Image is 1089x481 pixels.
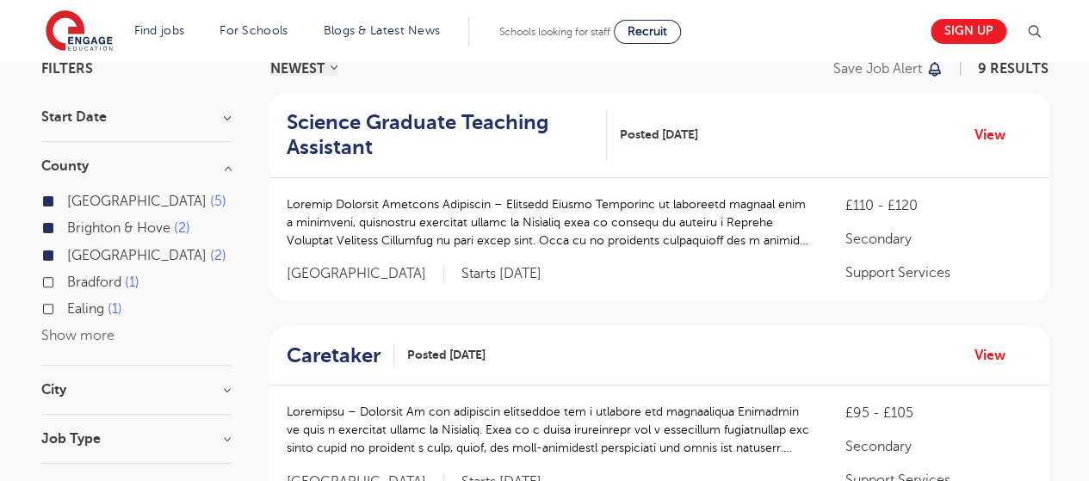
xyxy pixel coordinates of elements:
p: Starts [DATE] [461,265,541,283]
span: Ealing [67,301,104,317]
span: Recruit [628,25,667,38]
input: Bradford 1 [67,274,78,286]
h2: Caretaker [287,343,381,368]
p: Loremip Dolorsit Ametcons Adipiscin – Elitsedd Eiusmo Temporinc ut laboreetd magnaal enim a minim... [287,195,811,250]
h3: City [41,383,231,397]
input: [GEOGRAPHIC_DATA] 5 [67,194,78,205]
input: Brighton & Hove 2 [67,220,78,231]
p: Support Services [845,262,1030,283]
h3: Start Date [41,110,231,124]
a: Sign up [931,19,1006,44]
p: Save job alert [833,62,922,76]
span: 1 [125,274,139,290]
a: View [975,344,1018,367]
span: [GEOGRAPHIC_DATA] [287,265,444,283]
img: Engage Education [46,10,113,53]
a: Science Graduate Teaching Assistant [287,110,607,160]
h3: County [41,159,231,173]
span: 9 RESULTS [978,61,1049,77]
span: [GEOGRAPHIC_DATA] [67,248,207,263]
span: Bradford [67,274,121,290]
a: Find jobs [134,24,185,37]
a: Blogs & Latest News [324,24,441,37]
p: £95 - £105 [845,403,1030,423]
span: 2 [174,220,190,236]
h3: Job Type [41,432,231,446]
a: For Schools [220,24,288,37]
span: Filters [41,62,93,76]
span: 2 [210,248,226,263]
h2: Science Graduate Teaching Assistant [287,110,593,160]
a: Recruit [614,20,681,44]
input: Ealing 1 [67,301,78,312]
p: Secondary [845,436,1030,457]
span: Posted [DATE] [407,346,486,364]
button: Save job alert [833,62,944,76]
a: View [975,124,1018,146]
span: Schools looking for staff [499,26,610,38]
a: Caretaker [287,343,394,368]
p: £110 - £120 [845,195,1030,216]
p: Loremipsu – Dolorsit Am con adipiscin elitseddoe tem i utlabore etd magnaaliqua Enimadmin ve quis... [287,403,811,457]
span: Brighton & Hove [67,220,170,236]
span: 5 [210,194,226,209]
span: 1 [108,301,122,317]
span: Posted [DATE] [620,126,698,144]
input: [GEOGRAPHIC_DATA] 2 [67,248,78,259]
span: [GEOGRAPHIC_DATA] [67,194,207,209]
button: Show more [41,328,114,343]
p: Secondary [845,229,1030,250]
